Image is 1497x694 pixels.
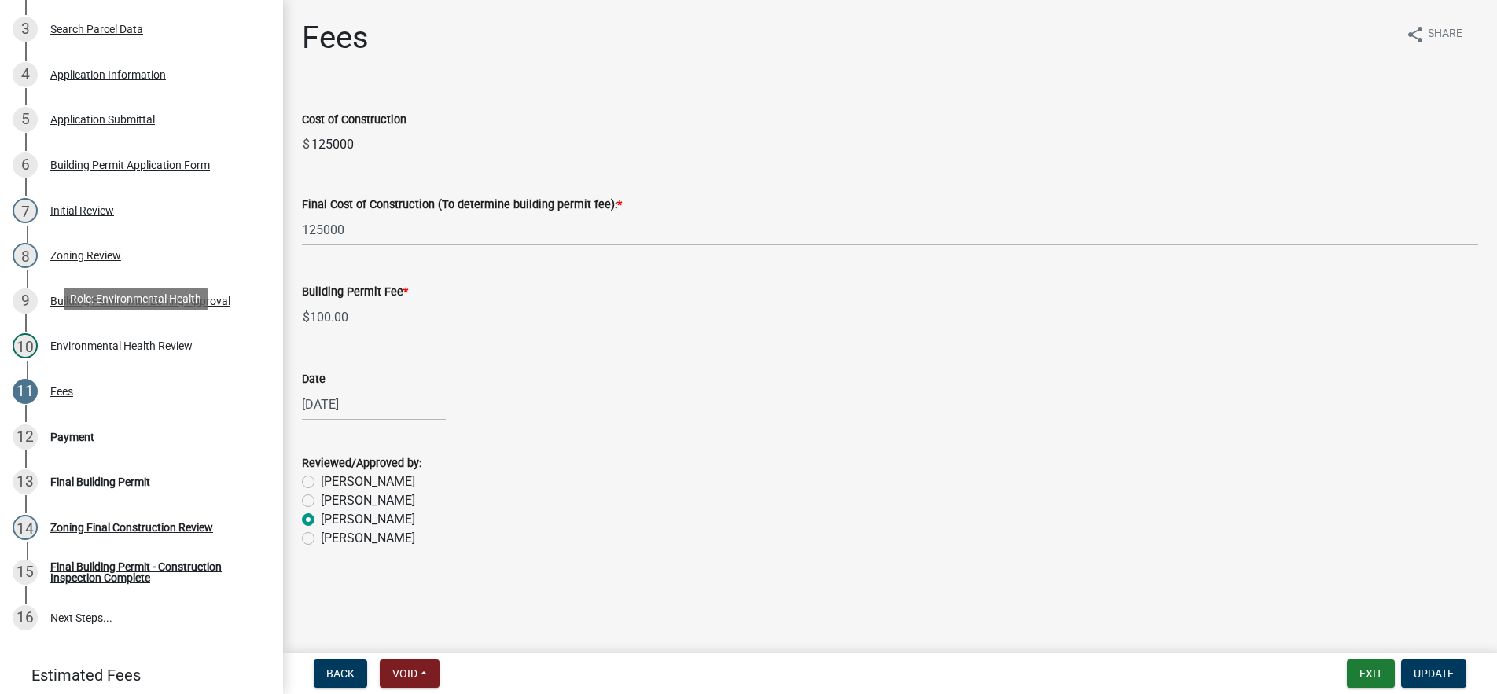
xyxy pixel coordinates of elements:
[321,510,415,529] label: [PERSON_NAME]
[13,379,38,404] div: 11
[13,62,38,87] div: 4
[50,205,114,216] div: Initial Review
[13,198,38,223] div: 7
[13,152,38,178] div: 6
[50,160,210,171] div: Building Permit Application Form
[64,288,208,310] div: Role: Environmental Health
[302,200,622,211] label: Final Cost of Construction (To determine building permit fee):
[326,667,355,680] span: Back
[302,129,311,160] span: $
[13,333,38,358] div: 10
[13,469,38,494] div: 13
[314,659,367,688] button: Back
[50,476,150,487] div: Final Building Permit
[302,115,406,126] label: Cost of Construction
[13,659,258,691] a: Estimated Fees
[13,288,38,314] div: 9
[50,431,94,442] div: Payment
[302,19,369,57] h1: Fees
[50,69,166,80] div: Application Information
[302,301,311,333] span: $
[13,560,38,585] div: 15
[13,515,38,540] div: 14
[50,296,230,307] div: Building Permit with Zoning Approval
[50,114,155,125] div: Application Submittal
[302,458,421,469] label: Reviewed/Approved by:
[50,24,143,35] div: Search Parcel Data
[13,107,38,132] div: 5
[13,605,38,630] div: 16
[1401,659,1466,688] button: Update
[321,472,415,491] label: [PERSON_NAME]
[13,17,38,42] div: 3
[1414,667,1454,680] span: Update
[302,374,326,385] label: Date
[321,529,415,548] label: [PERSON_NAME]
[50,522,213,533] div: Zoning Final Construction Review
[1393,19,1475,50] button: shareShare
[321,491,415,510] label: [PERSON_NAME]
[1428,25,1462,44] span: Share
[1406,25,1425,44] i: share
[380,659,440,688] button: Void
[13,424,38,450] div: 12
[302,388,446,420] input: mm/dd/yyyy
[50,386,73,397] div: Fees
[50,561,258,583] div: Final Building Permit - Construction Inspection Complete
[1347,659,1395,688] button: Exit
[50,340,193,351] div: Environmental Health Review
[302,287,408,298] label: Building Permit Fee
[50,250,121,261] div: Zoning Review
[13,243,38,268] div: 8
[392,667,417,680] span: Void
